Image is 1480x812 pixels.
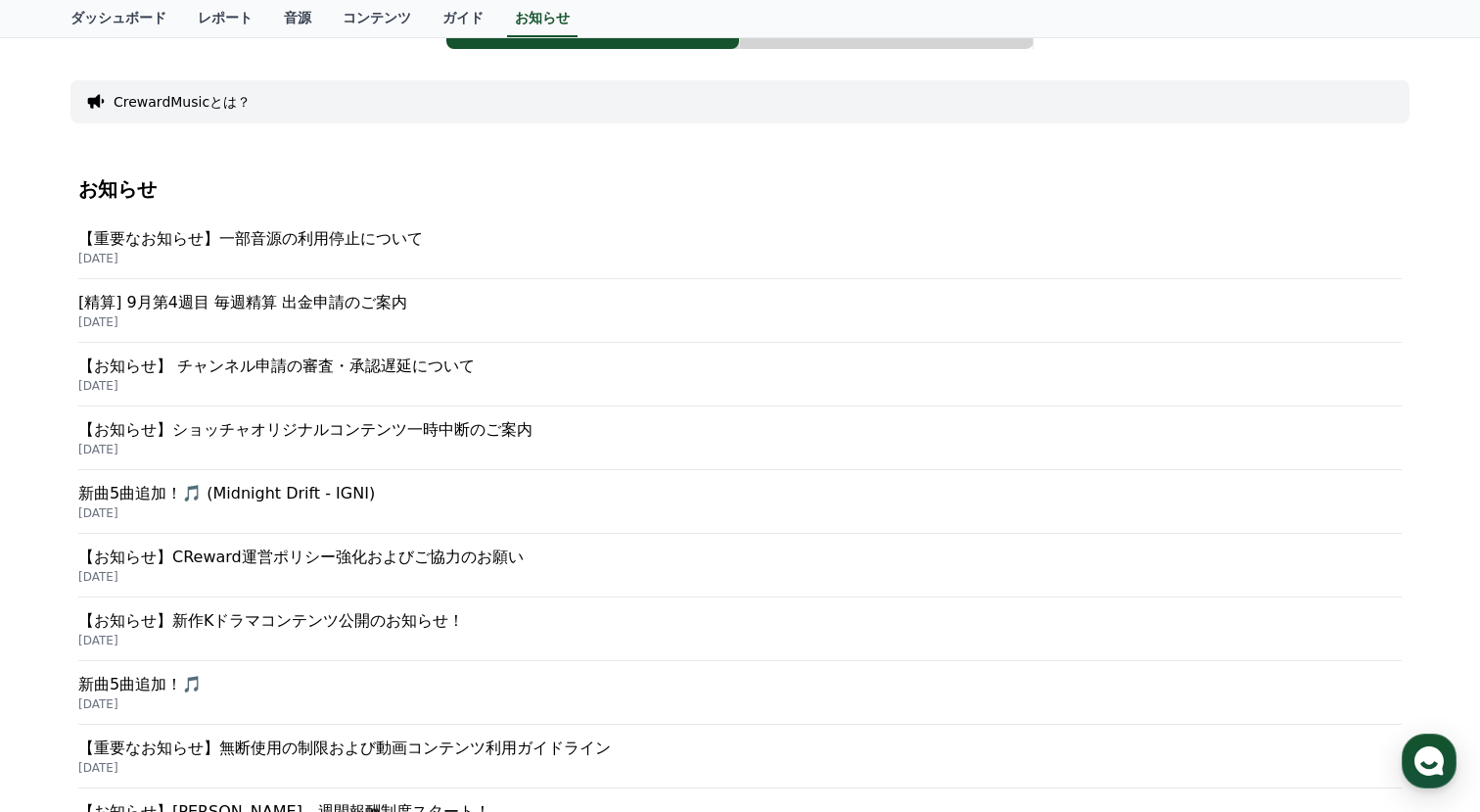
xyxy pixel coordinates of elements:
[78,696,1402,712] p: [DATE]
[129,621,253,670] a: チャット
[78,291,1402,314] p: [精算] 9月第4週目 毎週精算 出金申請のご案内
[50,650,85,666] span: ホーム
[78,505,1402,521] p: [DATE]
[78,442,1402,457] p: [DATE]
[78,314,1402,330] p: [DATE]
[78,737,1402,760] p: 【重要なお知らせ】無断使用の制限および動画コンテンツ利用ガイドライン
[78,673,1402,696] p: 新曲5曲追加！🎵
[78,279,1402,343] a: [精算] 9月第4週目 毎週精算 出金申請のご案内 [DATE]
[78,661,1402,725] a: 新曲5曲追加！🎵 [DATE]
[78,482,1402,505] p: 新曲5曲追加！🎵 (Midnight Drift - IGNI)
[78,597,1402,661] a: 【お知らせ】新作Kドラマコンテンツ公開のお知らせ！ [DATE]
[78,633,1402,648] p: [DATE]
[6,621,129,670] a: ホーム
[78,227,1402,251] p: 【重要なお知らせ】一部音源の利用停止について
[78,355,1402,378] p: 【お知らせ】 チャンネル申請の審査・承認遅延について
[253,621,376,670] a: 設定
[78,418,1402,442] p: 【お知らせ】ショッチャオリジナルコンテンツ一時中断のご案内
[78,725,1402,788] a: 【重要なお知らせ】無断使用の制限および動画コンテンツ利用ガイドライン [DATE]
[302,650,326,666] span: 設定
[78,251,1402,266] p: [DATE]
[78,609,1402,633] p: 【お知らせ】新作Kドラマコンテンツ公開のお知らせ！
[114,92,251,112] button: CrewardMusicとは？
[78,546,1402,569] p: 【お知らせ】CReward運営ポリシー強化およびご協力のお願い
[78,470,1402,534] a: 新曲5曲追加！🎵 (Midnight Drift - IGNI) [DATE]
[78,569,1402,585] p: [DATE]
[78,343,1402,406] a: 【お知らせ】 チャンネル申請の審査・承認遅延について [DATE]
[78,378,1402,394] p: [DATE]
[78,760,1402,776] p: [DATE]
[78,406,1402,470] a: 【お知らせ】ショッチャオリジナルコンテンツ一時中断のご案内 [DATE]
[167,651,214,667] span: チャット
[78,534,1402,597] a: 【お知らせ】CReward運営ポリシー強化およびご協力のお願い [DATE]
[78,178,1402,200] h4: お知らせ
[78,215,1402,279] a: 【重要なお知らせ】一部音源の利用停止について [DATE]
